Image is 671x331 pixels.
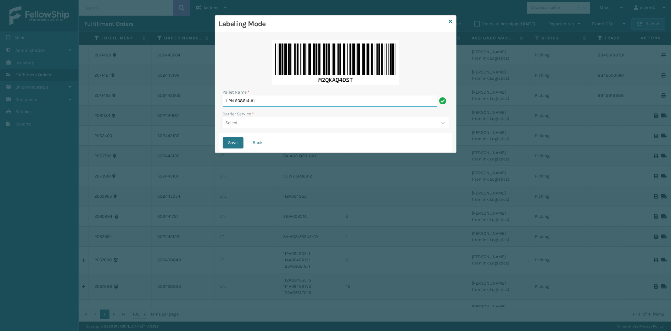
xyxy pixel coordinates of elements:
[247,137,269,148] button: Back
[223,137,243,148] button: Save
[272,40,399,85] img: +hcA0sAAAAGSURBVAMAShn4kH1WszkAAAAASUVORK5CYII=
[226,120,241,126] div: Select...
[223,111,254,117] label: Carrier Service
[219,19,447,29] h3: Labeling Mode
[223,89,250,96] label: Pallet Name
